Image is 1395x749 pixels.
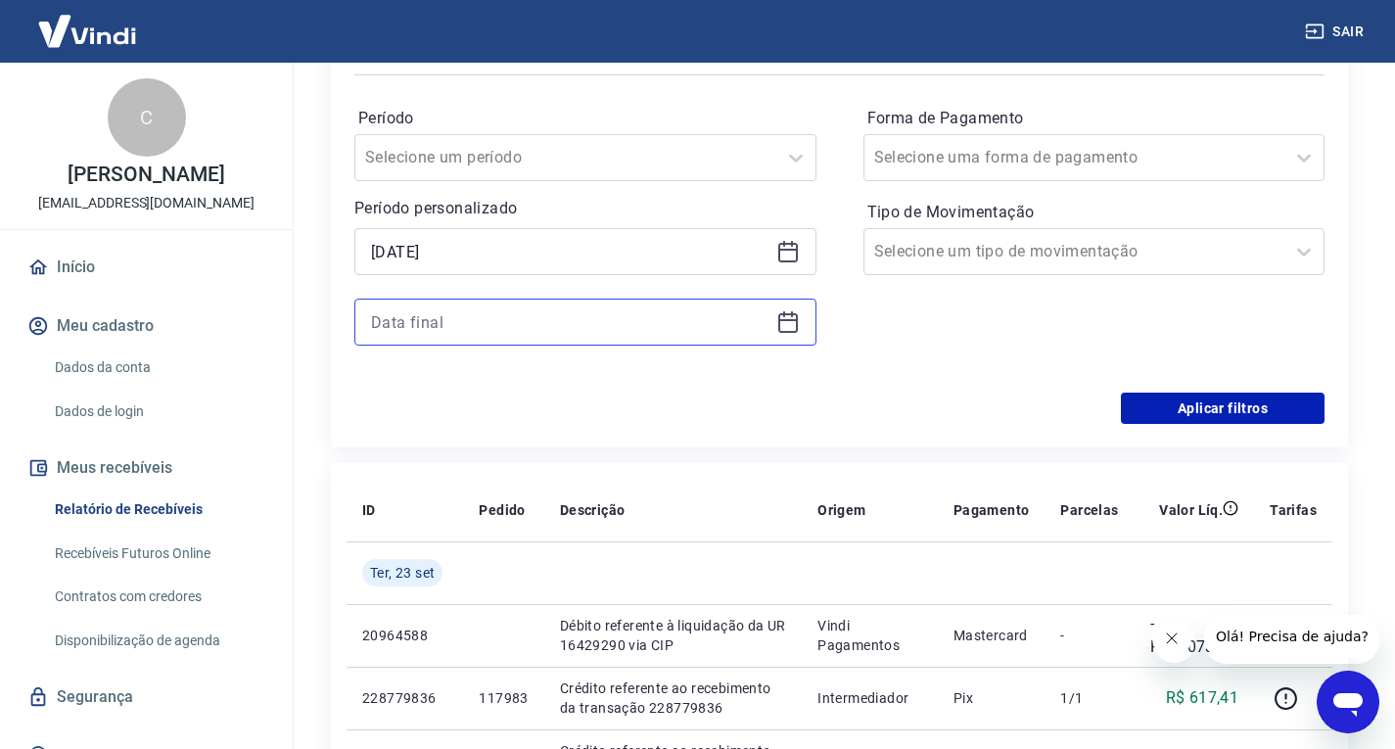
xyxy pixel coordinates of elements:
p: [PERSON_NAME] [68,164,224,185]
input: Data inicial [371,237,768,266]
p: ID [362,500,376,520]
p: 117983 [479,688,528,708]
p: Pix [953,688,1030,708]
p: - [1060,626,1118,645]
p: Pagamento [953,500,1030,520]
p: Período personalizado [354,197,816,220]
label: Tipo de Movimentação [867,201,1322,224]
p: Valor Líq. [1159,500,1223,520]
p: R$ 617,41 [1166,686,1239,710]
iframe: Mensagem da empresa [1204,615,1379,664]
p: 228779836 [362,688,447,708]
label: Período [358,107,813,130]
span: Ter, 23 set [370,563,435,583]
p: [EMAIL_ADDRESS][DOMAIN_NAME] [38,193,255,213]
p: Débito referente à liquidação da UR 16429290 via CIP [560,616,786,655]
p: Descrição [560,500,626,520]
p: Parcelas [1060,500,1118,520]
a: Dados de login [47,392,269,432]
p: -R$ 1.073,74 [1150,612,1239,659]
iframe: Fechar mensagem [1152,619,1196,663]
a: Disponibilização de agenda [47,621,269,661]
button: Meu cadastro [23,304,269,348]
a: Recebíveis Futuros Online [47,534,269,574]
iframe: Botão para abrir a janela de mensagens [1317,671,1379,733]
a: Relatório de Recebíveis [47,490,269,530]
p: Crédito referente ao recebimento da transação 228779836 [560,679,786,718]
button: Aplicar filtros [1121,393,1325,424]
p: Mastercard [953,626,1030,645]
img: Vindi [23,1,151,61]
a: Contratos com credores [47,577,269,617]
p: Intermediador [817,688,922,708]
input: Data final [371,307,768,337]
button: Meus recebíveis [23,446,269,490]
div: C [108,78,186,157]
a: Dados da conta [47,348,269,388]
p: 1/1 [1060,688,1118,708]
p: 20964588 [362,626,447,645]
a: Segurança [23,676,269,719]
p: Pedido [479,500,525,520]
label: Forma de Pagamento [867,107,1322,130]
button: Sair [1301,14,1372,50]
a: Início [23,246,269,289]
p: Origem [817,500,865,520]
p: Tarifas [1270,500,1317,520]
p: Vindi Pagamentos [817,616,922,655]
